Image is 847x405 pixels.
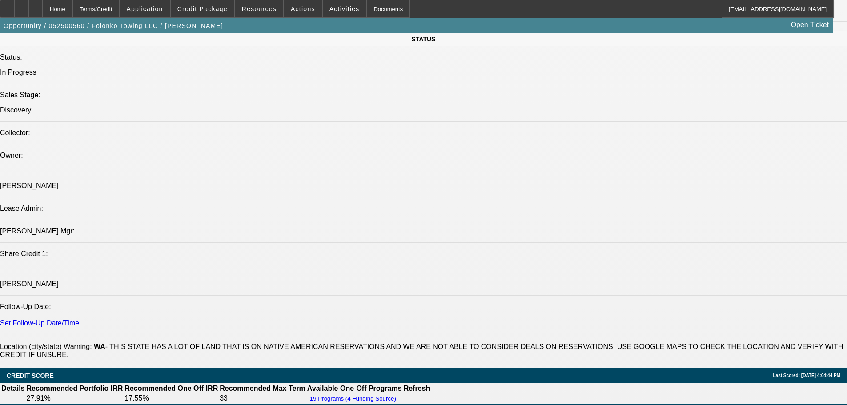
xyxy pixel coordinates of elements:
[4,22,223,29] span: Opportunity / 052500560 / Folonko Towing LLC / [PERSON_NAME]
[26,384,123,393] th: Recommended Portfolio IRR
[403,384,431,393] th: Refresh
[787,17,832,32] a: Open Ticket
[412,36,436,43] span: STATUS
[773,373,840,378] span: Last Scored: [DATE] 4:04:44 PM
[124,384,218,393] th: Recommended One Off IRR
[242,5,277,12] span: Resources
[219,394,306,403] td: 33
[7,372,54,379] span: CREDIT SCORE
[284,0,322,17] button: Actions
[307,395,399,402] button: 19 Programs (4 Funding Source)
[307,384,402,393] th: Available One-Off Programs
[124,394,218,403] td: 17.55%
[219,384,306,393] th: Recommended Max Term
[329,5,360,12] span: Activities
[26,394,123,403] td: 27.91%
[235,0,283,17] button: Resources
[323,0,366,17] button: Activities
[177,5,228,12] span: Credit Package
[94,343,105,350] b: WA
[126,5,163,12] span: Application
[1,384,25,393] th: Details
[171,0,234,17] button: Credit Package
[291,5,315,12] span: Actions
[120,0,169,17] button: Application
